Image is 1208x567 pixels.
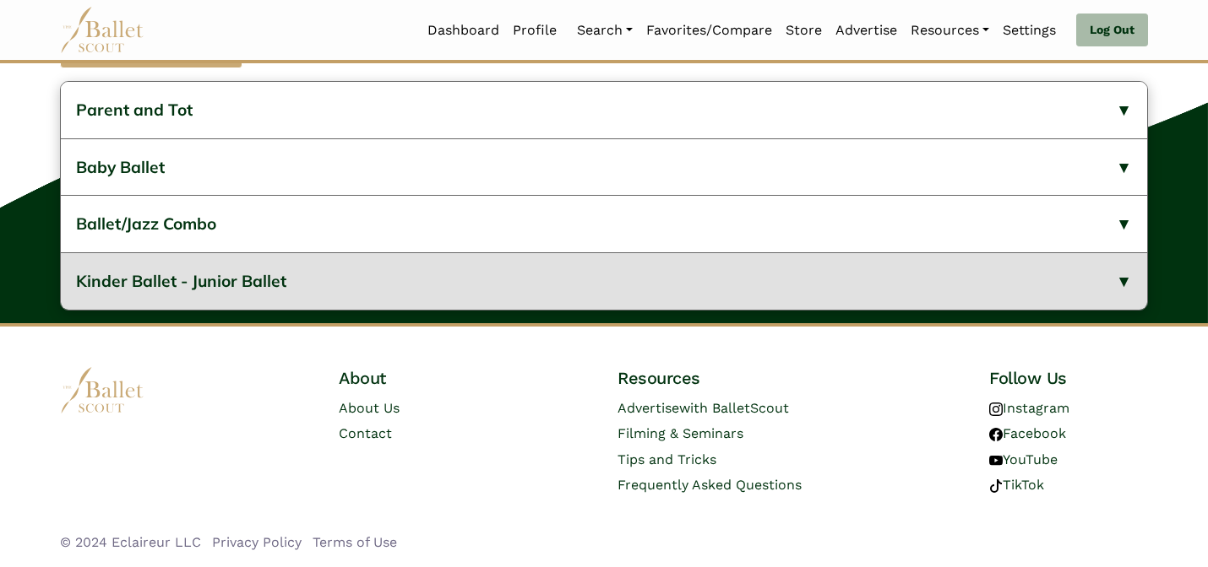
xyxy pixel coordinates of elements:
a: Instagram [989,400,1069,416]
a: Filming & Seminars [618,425,743,441]
a: Profile [506,13,563,48]
a: Favorites/Compare [639,13,779,48]
span: Ballet/Jazz Combo [76,213,216,234]
a: Contact [339,425,392,441]
img: logo [60,367,144,413]
span: with BalletScout [679,400,789,416]
a: Search [570,13,639,48]
a: Facebook [989,425,1066,441]
a: About Us [339,400,400,416]
h4: Follow Us [989,367,1148,389]
a: Frequently Asked Questions [618,477,802,493]
a: Store [779,13,829,48]
a: Terms of Use [313,534,397,550]
button: Baby Ballet [61,138,1147,196]
a: Advertise [829,13,904,48]
button: Parent and Tot [61,82,1147,138]
a: Log Out [1076,13,1148,47]
span: Baby Ballet [76,157,165,177]
span: Parent and Tot [76,100,193,120]
img: facebook logo [989,428,1003,441]
a: Tips and Tricks [618,451,716,467]
button: Ballet/Jazz Combo [61,195,1147,252]
img: instagram logo [989,402,1003,416]
li: © 2024 Eclaireur LLC [60,532,201,553]
button: Kinder Ballet - Junior Ballet [61,252,1147,310]
a: Dashboard [421,13,506,48]
a: YouTube [989,451,1058,467]
a: Settings [996,13,1063,48]
h4: Resources [618,367,869,389]
a: TikTok [989,477,1044,493]
span: Kinder Ballet - Junior Ballet [76,271,286,291]
img: tiktok logo [989,479,1003,493]
a: Privacy Policy [212,534,302,550]
img: youtube logo [989,454,1003,467]
h4: About [339,367,498,389]
a: Advertisewith BalletScout [618,400,789,416]
a: Resources [904,13,996,48]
